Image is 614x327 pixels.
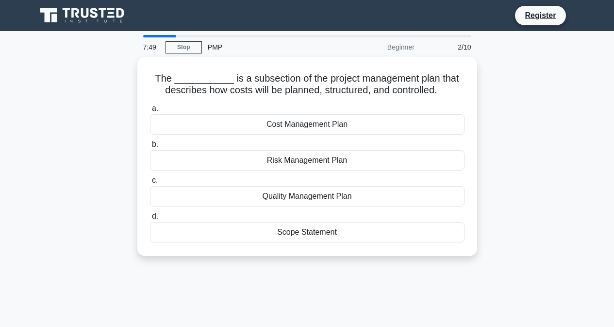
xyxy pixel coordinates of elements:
[152,140,158,148] span: b.
[152,212,158,220] span: d.
[152,176,158,184] span: c.
[519,9,562,21] a: Register
[335,37,420,57] div: Beginner
[150,186,465,207] div: Quality Management Plan
[150,114,465,135] div: Cost Management Plan
[149,72,465,97] h5: The ___________ is a subsection of the project management plan that describes how costs will be p...
[150,222,465,242] div: Scope Statement
[150,150,465,171] div: Risk Management Plan
[137,37,166,57] div: 7:49
[202,37,335,57] div: PMP
[152,104,158,112] span: a.
[420,37,477,57] div: 2/10
[166,41,202,53] a: Stop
